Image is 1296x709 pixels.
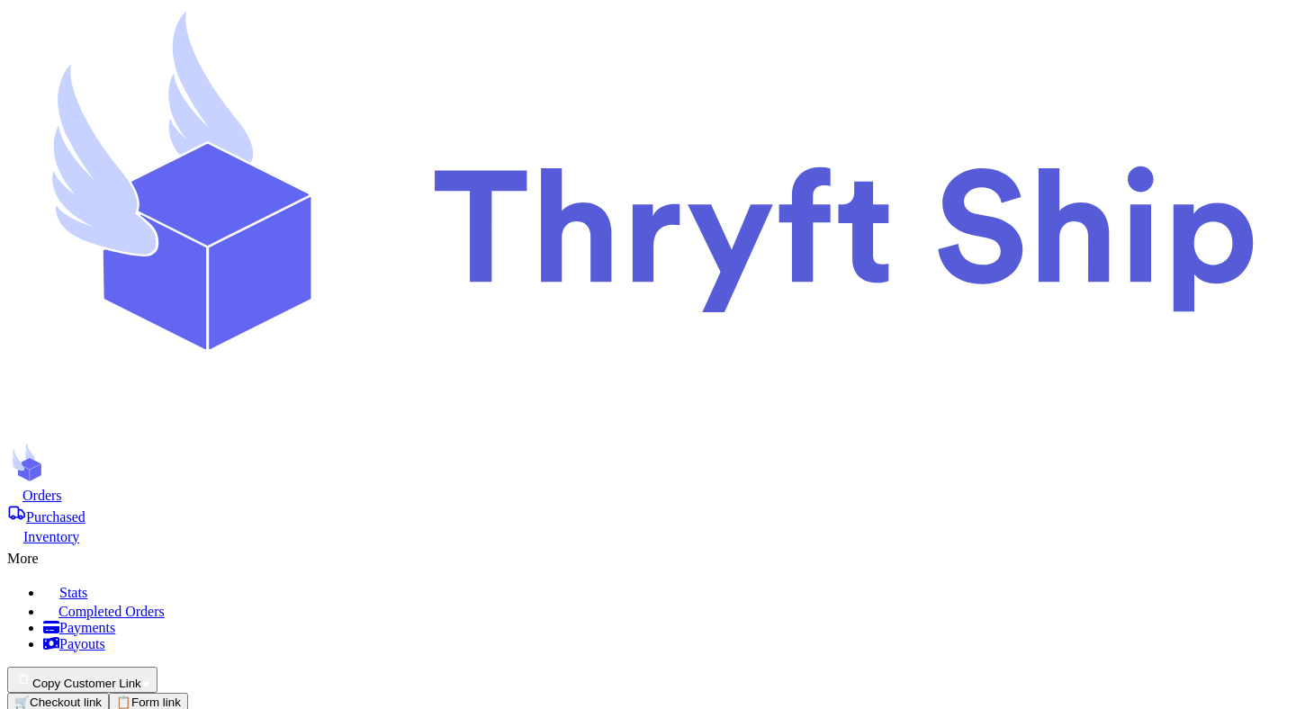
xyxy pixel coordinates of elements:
span: 📋 [116,696,131,709]
a: Stats [43,581,1289,601]
button: Copy Customer Link [7,667,157,693]
a: Purchased [7,504,1289,525]
a: Inventory [7,525,1289,545]
a: Completed Orders [43,601,1289,620]
a: Orders [7,486,1289,504]
a: Payouts [43,636,1289,652]
div: More [7,545,1289,567]
span: 🛒 [14,696,30,709]
a: Payments [43,620,1289,636]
